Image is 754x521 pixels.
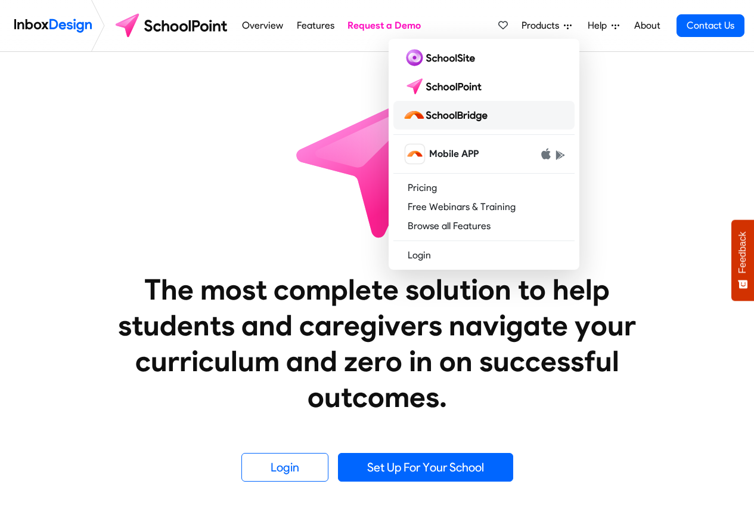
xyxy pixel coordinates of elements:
[393,217,575,236] a: Browse all Features
[429,147,479,161] span: Mobile APP
[405,144,424,164] img: schoolbridge icon
[393,178,575,198] a: Pricing
[110,11,235,40] img: schoolpoint logo
[94,272,660,415] heading: The most complete solution to help students and caregivers navigate your curriculum and zero in o...
[403,106,492,125] img: schoolbridge logo
[737,232,748,273] span: Feedback
[731,220,754,301] button: Feedback - Show survey
[517,14,576,38] a: Products
[270,52,485,267] img: icon_schoolpoint.svg
[241,453,328,482] a: Login
[583,14,624,38] a: Help
[403,77,487,96] img: schoolpoint logo
[345,14,424,38] a: Request a Demo
[677,14,744,37] a: Contact Us
[239,14,287,38] a: Overview
[393,140,575,168] a: schoolbridge icon Mobile APP
[393,246,575,265] a: Login
[588,19,612,33] span: Help
[631,14,663,38] a: About
[403,48,480,67] img: schoolsite logo
[338,453,513,482] a: Set Up For Your School
[522,19,564,33] span: Products
[293,14,337,38] a: Features
[389,39,579,270] div: Products
[393,198,575,217] a: Free Webinars & Training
